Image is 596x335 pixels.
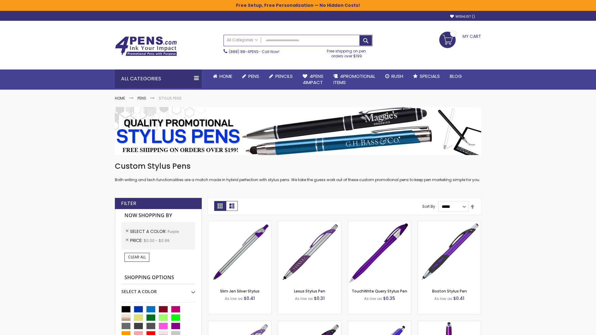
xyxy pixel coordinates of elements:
[159,96,182,101] strong: Stylus Pens
[121,209,195,222] strong: Now Shopping by
[128,254,146,260] span: Clear All
[115,69,202,88] div: All Categories
[130,237,144,243] span: Price
[453,295,464,301] span: $0.41
[248,73,259,79] span: Pens
[432,288,467,294] a: Boston Stylus Pen
[434,296,452,301] span: As low as
[278,321,341,326] a: Lexus Metallic Stylus Pen-Purple
[295,296,313,301] span: As low as
[244,295,255,301] span: $0.41
[225,296,243,301] span: As low as
[275,73,293,79] span: Pencils
[450,73,462,79] span: Blog
[314,295,325,301] span: $0.31
[352,288,407,294] a: TouchWrite Query Stylus Pen
[138,96,146,101] a: Pens
[115,161,481,183] div: Both writing and tech functionalities are a match made in hybrid perfection with stylus pens. We ...
[208,221,271,226] a: Slim Jen Silver Stylus-Purple
[391,73,403,79] span: Rush
[418,221,481,226] a: Boston Stylus Pen-Purple
[294,288,325,294] a: Lexus Stylus Pen
[168,229,179,234] span: Purple
[298,69,328,90] a: 4Pens4impact
[278,221,341,284] img: Lexus Stylus Pen-Purple
[303,73,323,86] span: 4Pens 4impact
[321,46,373,59] div: Free shipping on pen orders over $199
[422,204,435,209] label: Sort By
[418,321,481,326] a: TouchWrite Command Stylus Pen-Purple
[208,69,237,83] a: Home
[130,228,168,234] span: Select A Color
[115,96,125,101] a: Home
[121,200,136,207] strong: Filter
[229,49,259,54] a: (888) 88-4PENS
[380,69,408,83] a: Rush
[450,14,475,19] a: Wishlist
[208,321,271,326] a: Boston Silver Stylus Pen-Purple
[237,69,264,83] a: Pens
[364,296,382,301] span: As low as
[328,69,380,90] a: 4PROMOTIONALITEMS
[348,321,411,326] a: Sierra Stylus Twist Pen-Purple
[408,69,445,83] a: Specials
[224,35,261,45] a: All Categories
[420,73,440,79] span: Specials
[445,69,467,83] a: Blog
[220,288,260,294] a: Slim Jen Silver Stylus
[115,161,481,171] h1: Custom Stylus Pens
[124,253,149,261] a: Clear All
[214,201,226,211] strong: Grid
[227,38,258,42] span: All Categories
[348,221,411,226] a: TouchWrite Query Stylus Pen-Purple
[333,73,375,86] span: 4PROMOTIONAL ITEMS
[418,221,481,284] img: Boston Stylus Pen-Purple
[144,238,169,243] span: $0.00 - $0.99
[115,36,177,56] img: 4Pens Custom Pens and Promotional Products
[348,221,411,284] img: TouchWrite Query Stylus Pen-Purple
[383,295,395,301] span: $0.35
[278,221,341,226] a: Lexus Stylus Pen-Purple
[229,49,279,54] span: - Call Now!
[208,221,271,284] img: Slim Jen Silver Stylus-Purple
[219,73,232,79] span: Home
[115,107,481,155] img: Stylus Pens
[121,271,195,284] strong: Shopping Options
[264,69,298,83] a: Pencils
[121,284,195,295] div: Select A Color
